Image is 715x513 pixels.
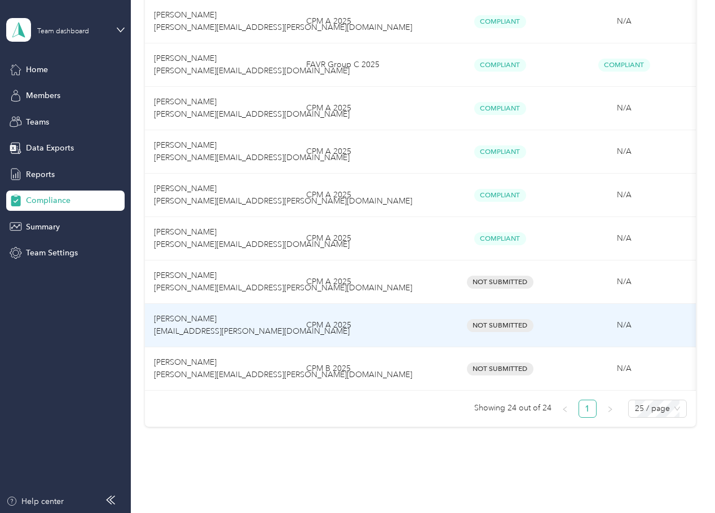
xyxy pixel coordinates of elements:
[474,102,526,115] span: Compliant
[154,314,350,336] span: [PERSON_NAME] [EMAIL_ADDRESS][PERSON_NAME][DOMAIN_NAME]
[556,400,574,418] li: Previous Page
[617,103,632,113] span: N/A
[154,140,350,162] span: [PERSON_NAME] [PERSON_NAME][EMAIL_ADDRESS][DOMAIN_NAME]
[26,169,55,180] span: Reports
[617,320,632,330] span: N/A
[601,400,619,418] button: right
[635,400,680,417] span: 25 / page
[26,221,60,233] span: Summary
[154,227,350,249] span: [PERSON_NAME] [PERSON_NAME][EMAIL_ADDRESS][DOMAIN_NAME]
[474,232,526,245] span: Compliant
[556,400,574,418] button: left
[601,400,619,418] li: Next Page
[467,319,533,332] span: Not Submitted
[26,116,49,128] span: Teams
[474,189,526,202] span: Compliant
[617,233,632,243] span: N/A
[297,174,438,217] td: CPM A 2025
[26,247,78,259] span: Team Settings
[474,59,526,72] span: Compliant
[562,406,568,413] span: left
[297,87,438,130] td: CPM A 2025
[154,271,412,293] span: [PERSON_NAME] [PERSON_NAME][EMAIL_ADDRESS][PERSON_NAME][DOMAIN_NAME]
[297,304,438,347] td: CPM A 2025
[628,400,687,418] div: Page Size
[154,357,412,379] span: [PERSON_NAME] [PERSON_NAME][EMAIL_ADDRESS][PERSON_NAME][DOMAIN_NAME]
[467,362,533,375] span: Not Submitted
[154,97,350,119] span: [PERSON_NAME] [PERSON_NAME][EMAIL_ADDRESS][DOMAIN_NAME]
[474,15,526,28] span: Compliant
[617,364,632,373] span: N/A
[26,142,74,154] span: Data Exports
[26,90,60,101] span: Members
[652,450,715,513] iframe: Everlance-gr Chat Button Frame
[579,400,597,418] li: 1
[154,54,350,76] span: [PERSON_NAME] [PERSON_NAME][EMAIL_ADDRESS][DOMAIN_NAME]
[617,190,632,200] span: N/A
[617,277,632,286] span: N/A
[598,59,650,72] span: Compliant
[37,28,89,35] div: Team dashboard
[297,347,438,391] td: CPM B 2025
[467,276,533,289] span: Not Submitted
[607,406,614,413] span: right
[297,260,438,304] td: CPM A 2025
[579,400,596,417] a: 1
[297,43,438,87] td: FAVR Group C 2025
[617,147,632,156] span: N/A
[617,16,632,26] span: N/A
[26,194,70,206] span: Compliance
[474,400,551,417] span: Showing 24 out of 24
[154,10,412,32] span: [PERSON_NAME] [PERSON_NAME][EMAIL_ADDRESS][PERSON_NAME][DOMAIN_NAME]
[297,217,438,260] td: CPM A 2025
[297,130,438,174] td: CPM A 2025
[474,145,526,158] span: Compliant
[26,64,48,76] span: Home
[154,184,412,206] span: [PERSON_NAME] [PERSON_NAME][EMAIL_ADDRESS][PERSON_NAME][DOMAIN_NAME]
[6,496,64,507] button: Help center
